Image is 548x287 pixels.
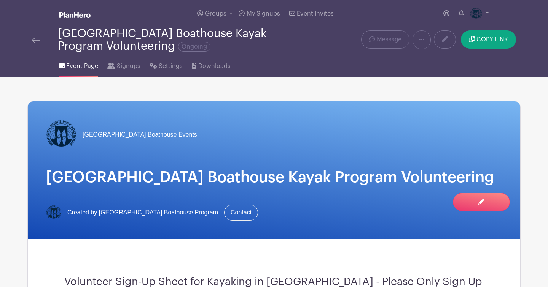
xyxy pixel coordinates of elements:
[83,130,197,139] span: [GEOGRAPHIC_DATA] Boathouse Events
[470,8,482,20] img: Logo-Title.png
[192,52,230,77] a: Downloads
[67,208,218,217] span: Created by [GEOGRAPHIC_DATA] Boathouse Program
[58,27,304,52] div: [GEOGRAPHIC_DATA] Boathouse Kayak Program Volunteering
[476,36,508,43] span: COPY LINK
[66,61,98,71] span: Event Page
[247,11,280,17] span: My Signups
[377,35,401,44] span: Message
[159,61,183,71] span: Settings
[117,61,140,71] span: Signups
[46,205,61,220] img: Logo-Title.png
[107,52,140,77] a: Signups
[59,52,98,77] a: Event Page
[461,30,516,49] button: COPY LINK
[32,38,40,43] img: back-arrow-29a5d9b10d5bd6ae65dc969a981735edf675c4d7a1fe02e03b50dbd4ba3cdb55.svg
[198,61,231,71] span: Downloads
[46,168,502,186] h1: [GEOGRAPHIC_DATA] Boathouse Kayak Program Volunteering
[224,205,258,221] a: Contact
[361,30,409,49] a: Message
[178,42,210,52] span: Ongoing
[297,11,334,17] span: Event Invites
[59,12,91,18] img: logo_white-6c42ec7e38ccf1d336a20a19083b03d10ae64f83f12c07503d8b9e83406b4c7d.svg
[46,120,76,150] img: Logo-Title.png
[205,11,226,17] span: Groups
[150,52,183,77] a: Settings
